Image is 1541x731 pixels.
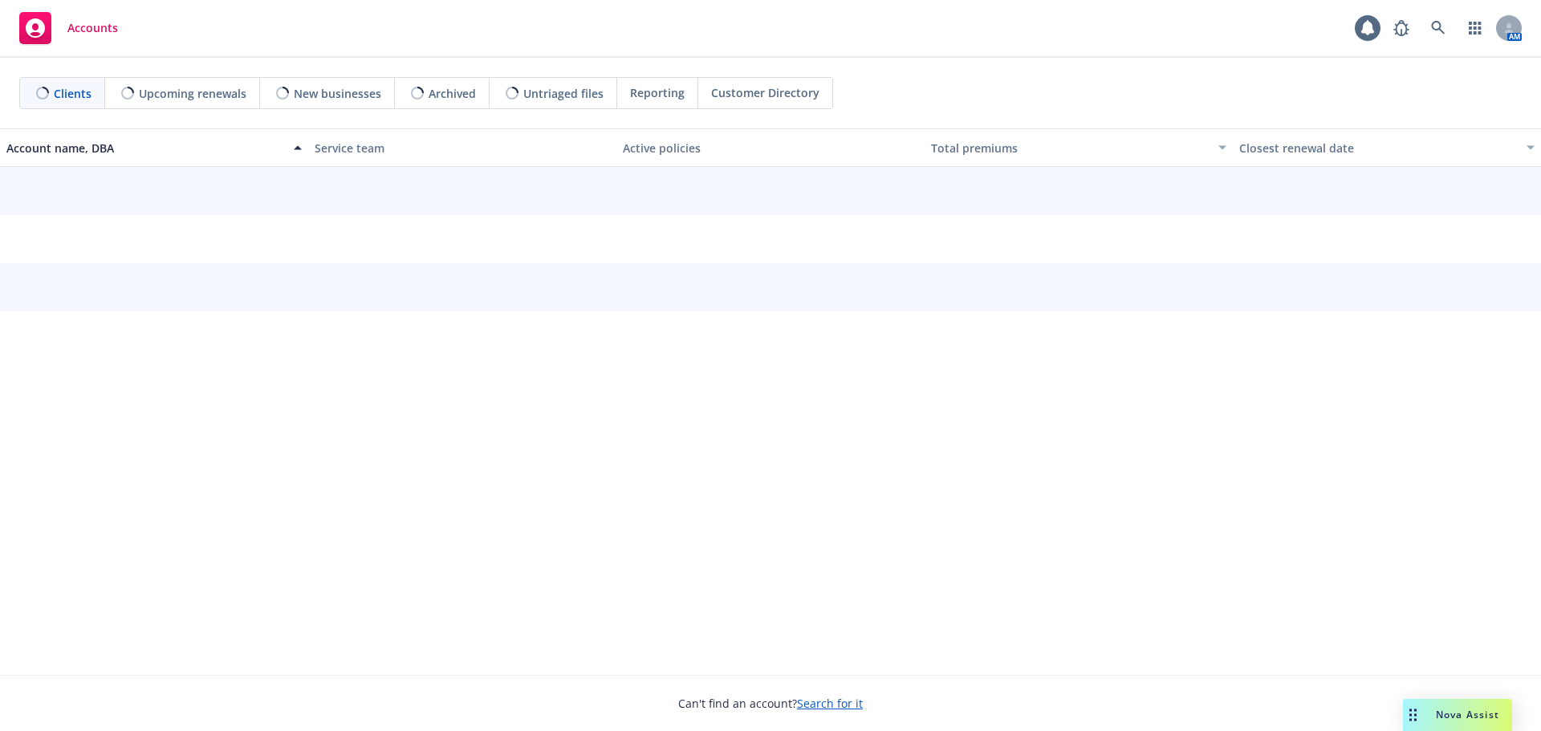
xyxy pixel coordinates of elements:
span: New businesses [294,85,381,102]
span: Untriaged files [523,85,604,102]
div: Service team [315,140,610,156]
div: Account name, DBA [6,140,284,156]
a: Accounts [13,6,124,51]
a: Switch app [1459,12,1491,44]
span: Upcoming renewals [139,85,246,102]
button: Service team [308,128,616,167]
span: Can't find an account? [678,695,863,712]
button: Nova Assist [1403,699,1512,731]
div: Drag to move [1403,699,1423,731]
div: Closest renewal date [1239,140,1517,156]
div: Total premiums [931,140,1209,156]
span: Clients [54,85,91,102]
button: Closest renewal date [1233,128,1541,167]
a: Search for it [797,696,863,711]
span: Reporting [630,84,685,101]
span: Accounts [67,22,118,35]
span: Archived [429,85,476,102]
a: Search [1422,12,1454,44]
span: Customer Directory [711,84,819,101]
button: Total premiums [925,128,1233,167]
span: Nova Assist [1436,708,1499,721]
a: Report a Bug [1385,12,1417,44]
button: Active policies [616,128,925,167]
div: Active policies [623,140,918,156]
